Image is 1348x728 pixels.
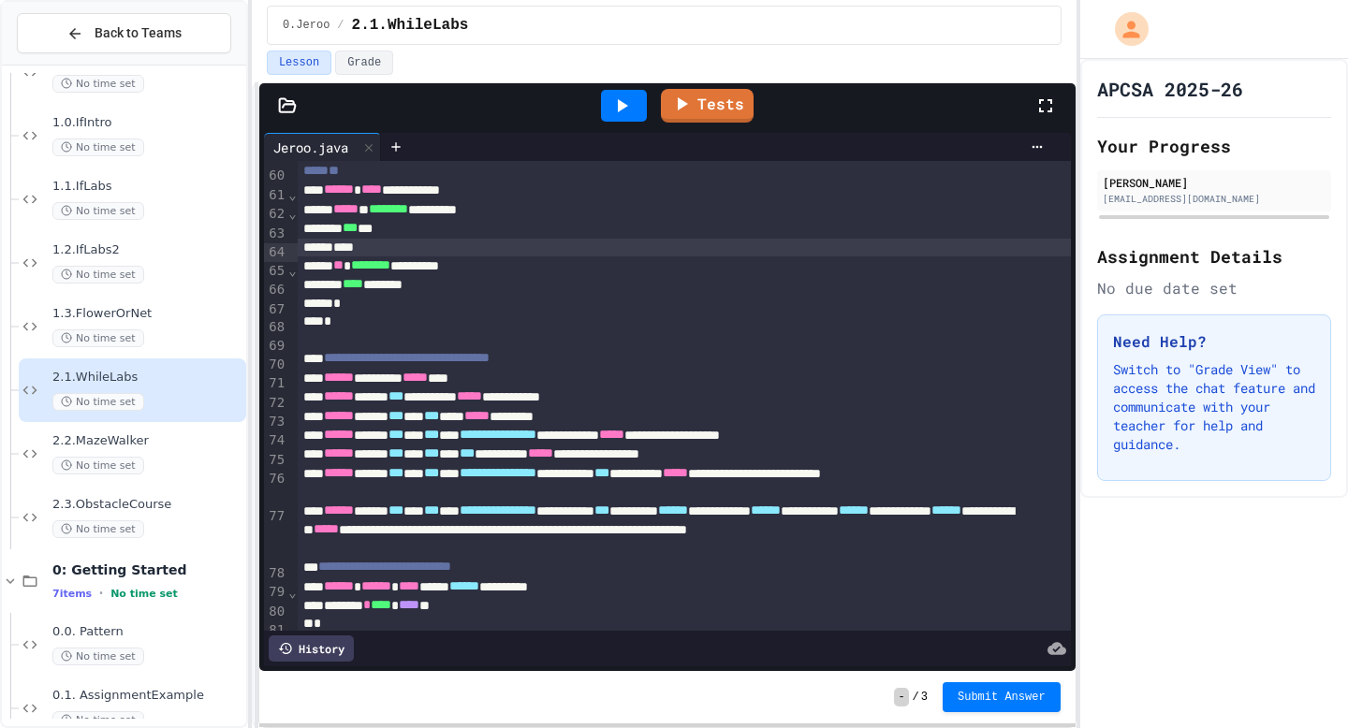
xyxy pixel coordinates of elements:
span: • [99,586,103,601]
h2: Your Progress [1097,133,1331,159]
span: / [913,690,919,705]
span: Fold line [287,206,297,221]
button: Lesson [267,51,331,75]
div: [EMAIL_ADDRESS][DOMAIN_NAME] [1103,192,1326,206]
div: 80 [264,603,287,621]
span: 3 [921,690,928,705]
span: Fold line [287,187,297,202]
div: No due date set [1097,277,1331,299]
div: 65 [264,262,287,281]
span: No time set [52,329,144,347]
span: Back to Teams [95,23,182,43]
div: 79 [264,583,287,602]
span: 2.3.ObstacleCourse [52,497,242,513]
div: Jeroo.java [264,133,381,161]
div: 70 [264,356,287,374]
p: Switch to "Grade View" to access the chat feature and communicate with your teacher for help and ... [1113,360,1315,454]
span: Fold line [287,585,297,600]
div: History [269,635,354,662]
span: 1.2.IfLabs2 [52,242,242,258]
span: No time set [52,266,144,284]
span: 0.Jeroo [283,18,330,33]
div: 61 [264,186,287,205]
div: 72 [264,394,287,413]
span: No time set [52,520,144,538]
span: Submit Answer [958,690,1046,705]
span: 2.1.WhileLabs [52,370,242,386]
div: 64 [264,243,287,262]
div: My Account [1095,7,1153,51]
button: Back to Teams [17,13,231,53]
div: 68 [264,318,287,337]
div: 75 [264,451,287,470]
div: 71 [264,374,287,393]
span: No time set [52,648,144,665]
div: 74 [264,431,287,450]
button: Submit Answer [943,682,1061,712]
div: 73 [264,413,287,431]
span: No time set [52,75,144,93]
h3: Need Help? [1113,330,1315,353]
div: 81 [264,621,287,640]
div: 63 [264,225,287,243]
span: No time set [52,202,144,220]
a: Tests [661,89,754,123]
span: 1.1.IfLabs [52,179,242,195]
span: 1.3.FlowerOrNet [52,306,242,322]
div: 67 [264,300,287,319]
div: 60 [264,167,287,185]
span: 7 items [52,588,92,600]
span: No time set [52,457,144,474]
span: 2.1.WhileLabs [352,14,469,36]
span: - [894,688,908,706]
span: / [337,18,344,33]
span: 2.2.MazeWalker [52,433,242,449]
button: Grade [335,51,393,75]
div: [PERSON_NAME] [1103,174,1326,191]
div: 69 [264,337,287,356]
div: 78 [264,564,287,583]
span: 1.0.IfIntro [52,115,242,131]
span: 0.0. Pattern [52,624,242,640]
h2: Assignment Details [1097,243,1331,269]
span: No time set [52,393,144,411]
span: No time set [110,588,178,600]
div: 66 [264,281,287,299]
div: 62 [264,205,287,224]
span: 0.1. AssignmentExample [52,688,242,704]
span: Fold line [287,263,297,278]
h1: APCSA 2025-26 [1097,76,1243,102]
div: 77 [264,507,287,564]
div: Jeroo.java [264,138,358,157]
div: 76 [264,470,287,507]
span: 0: Getting Started [52,561,242,578]
span: No time set [52,138,144,156]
